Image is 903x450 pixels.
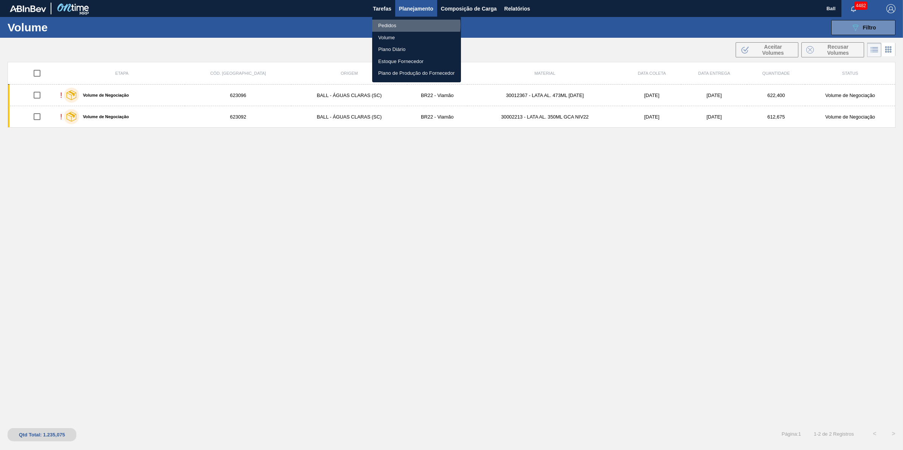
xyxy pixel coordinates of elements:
a: Volume [372,32,461,44]
a: Plano Diário [372,43,461,55]
a: Plano de Produção do Fornecedor [372,67,461,79]
a: Estoque Fornecedor [372,55,461,68]
a: Pedidos [372,20,461,32]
